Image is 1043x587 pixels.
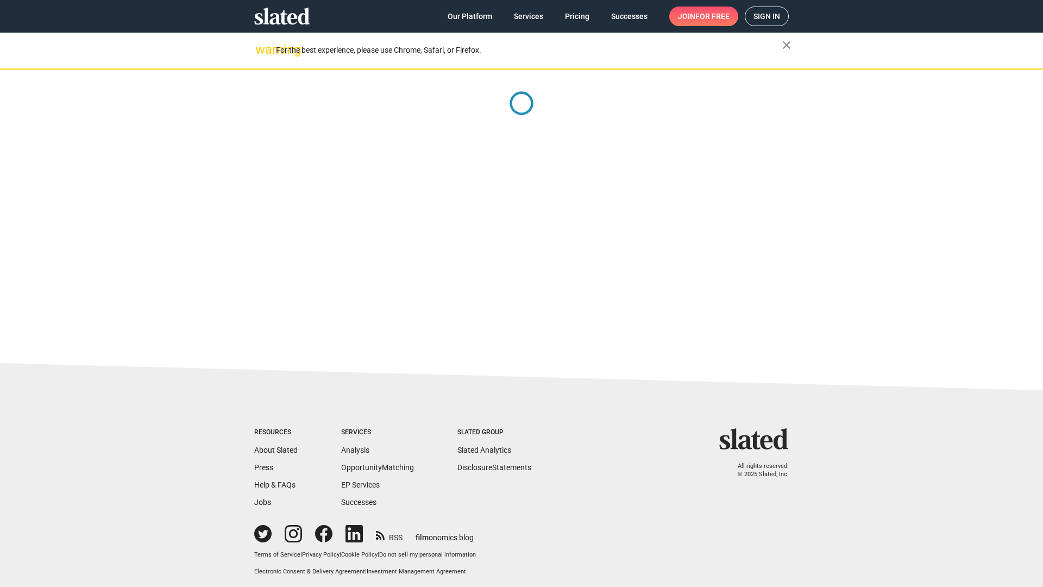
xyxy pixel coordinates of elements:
[341,498,376,507] a: Successes
[254,463,273,472] a: Press
[341,551,378,558] a: Cookie Policy
[365,568,367,575] span: |
[457,463,531,472] a: DisclosureStatements
[514,7,543,26] span: Services
[678,7,730,26] span: Join
[753,7,780,26] span: Sign in
[254,568,365,575] a: Electronic Consent & Delivery Agreement
[302,551,340,558] a: Privacy Policy
[254,446,298,454] a: About Slated
[669,7,738,26] a: Joinfor free
[376,526,403,543] a: RSS
[341,480,380,489] a: EP Services
[457,446,511,454] a: Slated Analytics
[254,480,296,489] a: Help & FAQs
[378,551,379,558] span: |
[416,524,474,543] a: filmonomics blog
[255,43,268,56] mat-icon: warning
[745,7,789,26] a: Sign in
[457,428,531,437] div: Slated Group
[300,551,302,558] span: |
[695,7,730,26] span: for free
[367,568,466,575] a: Investment Management Agreement
[341,446,369,454] a: Analysis
[379,551,476,559] button: Do not sell my personal information
[341,463,414,472] a: OpportunityMatching
[254,551,300,558] a: Terms of Service
[341,428,414,437] div: Services
[254,428,298,437] div: Resources
[556,7,598,26] a: Pricing
[602,7,656,26] a: Successes
[780,39,793,52] mat-icon: close
[254,498,271,507] a: Jobs
[565,7,589,26] span: Pricing
[276,43,782,58] div: For the best experience, please use Chrome, Safari, or Firefox.
[611,7,648,26] span: Successes
[439,7,501,26] a: Our Platform
[340,551,341,558] span: |
[505,7,552,26] a: Services
[726,463,789,478] p: All rights reserved. © 2025 Slated, Inc.
[448,7,492,26] span: Our Platform
[416,533,429,542] span: film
